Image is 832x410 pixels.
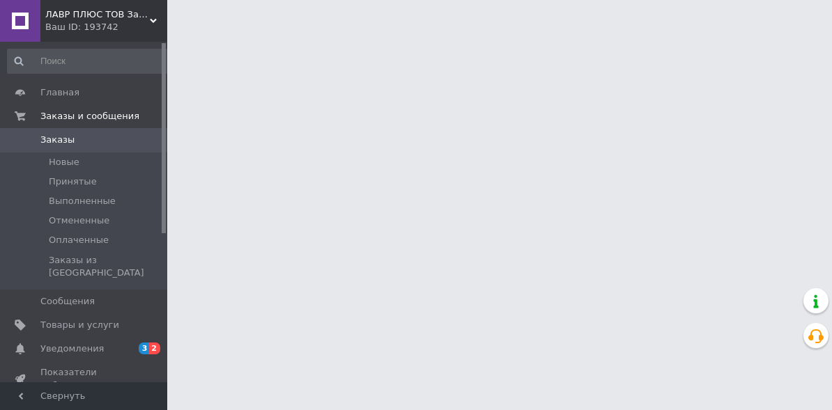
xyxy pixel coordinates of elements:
span: 2 [149,342,160,354]
span: Уведомления [40,342,104,355]
span: Выполненные [49,195,116,207]
span: Показатели работы компании [40,366,129,391]
div: Ваш ID: 193742 [45,21,167,33]
span: 3 [139,342,150,354]
span: ЛАВР ПЛЮС ТОВ Запчасти и расходные материалы для ремонта бытовой техники [45,8,150,21]
span: Заказы и сообщения [40,110,139,123]
span: Новые [49,156,79,168]
span: Главная [40,86,79,99]
span: Товары и услуги [40,319,119,331]
span: Принятые [49,175,97,188]
span: Сообщения [40,295,95,308]
span: Отмененные [49,214,109,227]
span: Заказы из [GEOGRAPHIC_DATA] [49,254,171,279]
input: Поиск [7,49,172,74]
span: Оплаченные [49,234,109,246]
span: Заказы [40,134,75,146]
